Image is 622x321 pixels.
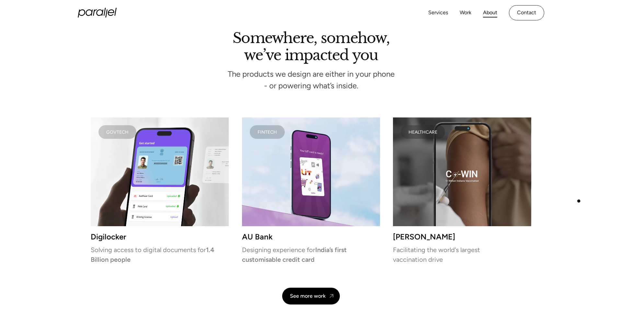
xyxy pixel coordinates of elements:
div: See more work [290,293,326,299]
h3: [PERSON_NAME] [393,234,531,239]
h3: Digilocker [91,234,229,239]
p: Designing experience for [242,247,380,261]
a: Contact [509,5,544,20]
div: The products we design are either in your phone - or powering what’s inside. [202,68,420,92]
a: Services [428,8,448,17]
p: Solving access to digital documents for [91,247,229,261]
h2: Somewhere, somehow, we’ve impacted you [91,33,531,64]
p: Facilitating the world’s largest vaccination drive [393,247,531,261]
div: HEALTHCARE [409,130,437,134]
h3: AU Bank [242,234,380,239]
div: Govtech [106,130,129,134]
a: FINTECHAU BankDesigning experience forIndia’s first customisable credit card [242,117,380,262]
a: About [483,8,497,17]
strong: 1.4 Billion people [91,246,214,263]
a: home [78,8,117,17]
a: HEALTHCARE[PERSON_NAME]Facilitating the world’s largest vaccination drive [393,117,531,262]
div: FINTECH [258,130,277,134]
a: See more work [282,288,340,304]
a: Work [460,8,471,17]
strong: India’s first customisable credit card [242,246,347,263]
a: GovtechDigilockerSolving access to digital documents for1.4 Billion people [91,117,229,262]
